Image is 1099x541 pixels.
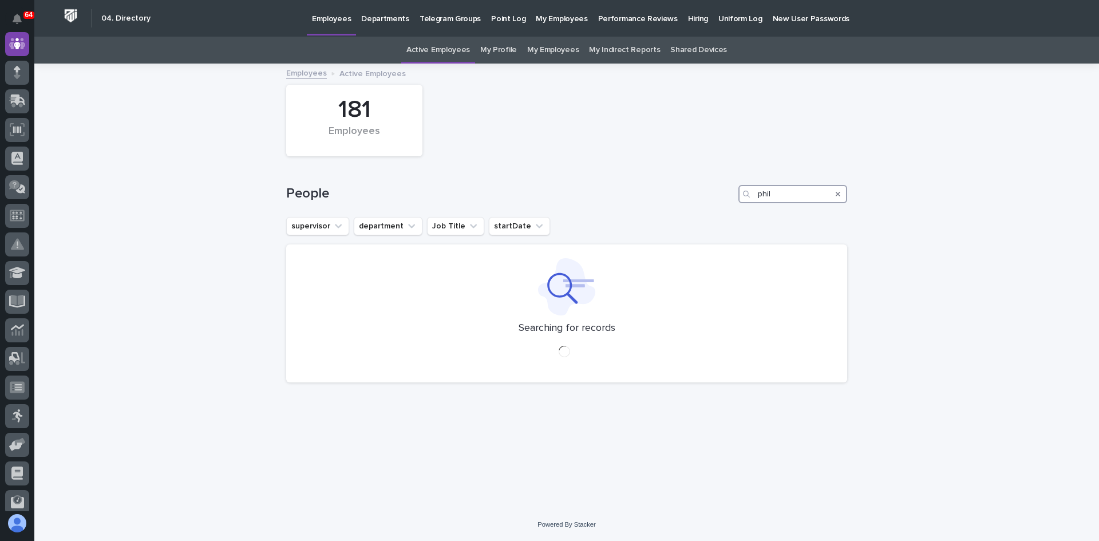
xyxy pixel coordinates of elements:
button: users-avatar [5,511,29,535]
a: My Employees [527,37,579,64]
a: My Profile [480,37,517,64]
input: Search [738,185,847,203]
div: Employees [306,125,403,149]
a: Shared Devices [670,37,727,64]
div: Notifications64 [14,14,29,32]
p: 64 [25,11,33,19]
h2: 04. Directory [101,14,151,23]
div: 181 [306,96,403,124]
button: Job Title [427,217,484,235]
p: Active Employees [339,66,406,79]
h1: People [286,185,734,202]
a: Powered By Stacker [537,521,595,528]
p: Searching for records [519,322,615,335]
button: Notifications [5,7,29,31]
a: Active Employees [406,37,470,64]
a: Employees [286,66,327,79]
button: department [354,217,422,235]
button: supervisor [286,217,349,235]
img: Workspace Logo [60,5,81,26]
button: startDate [489,217,550,235]
a: My Indirect Reports [589,37,660,64]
